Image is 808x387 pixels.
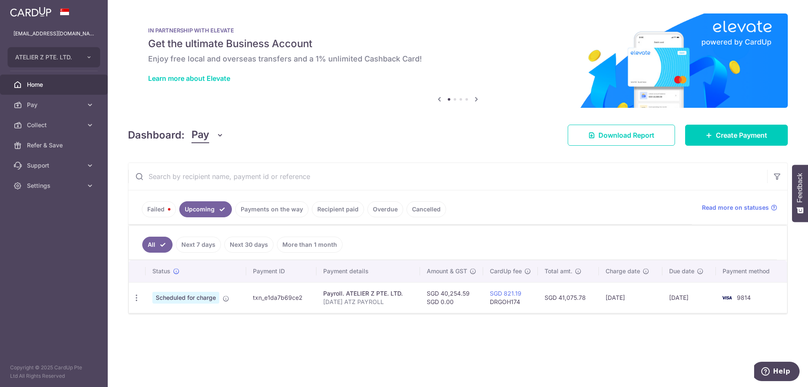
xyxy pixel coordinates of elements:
a: Next 7 days [176,237,221,253]
td: SGD 41,075.78 [538,282,599,313]
span: Download Report [598,130,654,140]
a: Read more on statuses [702,203,777,212]
span: Amount & GST [427,267,467,275]
p: IN PARTNERSHIP WITH ELEVATE [148,27,768,34]
a: Recipient paid [312,201,364,217]
a: Next 30 days [224,237,274,253]
button: Pay [191,127,224,143]
p: [EMAIL_ADDRESS][DOMAIN_NAME] [13,29,94,38]
span: Settings [27,181,82,190]
input: Search by recipient name, payment id or reference [128,163,767,190]
a: More than 1 month [277,237,343,253]
span: Collect [27,121,82,129]
a: Upcoming [179,201,232,217]
span: Status [152,267,170,275]
span: Pay [27,101,82,109]
span: Home [27,80,82,89]
span: CardUp fee [490,267,522,275]
td: [DATE] [599,282,662,313]
span: Charge date [606,267,640,275]
button: Feedback - Show survey [792,165,808,222]
a: Cancelled [407,201,446,217]
img: CardUp [10,7,51,17]
span: ATELIER Z PTE. LTD. [15,53,77,61]
span: Scheduled for charge [152,292,219,304]
a: SGD 821.19 [490,290,521,297]
td: DRGOH174 [483,282,538,313]
h4: Dashboard: [128,128,185,143]
span: Create Payment [716,130,767,140]
td: SGD 40,254.59 SGD 0.00 [420,282,483,313]
iframe: Opens a widget where you can find more information [754,362,800,383]
span: Pay [191,127,209,143]
span: Read more on statuses [702,203,769,212]
th: Payment details [316,260,420,282]
th: Payment method [716,260,787,282]
a: Download Report [568,125,675,146]
a: Overdue [367,201,403,217]
span: Support [27,161,82,170]
div: Payroll. ATELIER Z PTE. LTD. [323,289,413,298]
span: Due date [669,267,694,275]
p: [DATE] ATZ PAYROLL [323,298,413,306]
a: Create Payment [685,125,788,146]
img: Bank Card [718,293,735,303]
th: Payment ID [246,260,316,282]
h5: Get the ultimate Business Account [148,37,768,51]
span: Feedback [796,173,804,203]
span: Refer & Save [27,141,82,149]
td: [DATE] [662,282,716,313]
span: 9814 [737,294,751,301]
a: All [142,237,173,253]
h6: Enjoy free local and overseas transfers and a 1% unlimited Cashback Card! [148,54,768,64]
a: Learn more about Elevate [148,74,230,83]
td: txn_e1da7b69ce2 [246,282,316,313]
button: ATELIER Z PTE. LTD. [8,47,100,67]
a: Payments on the way [235,201,308,217]
a: Failed [142,201,176,217]
img: Renovation banner [128,13,788,108]
span: Total amt. [545,267,572,275]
